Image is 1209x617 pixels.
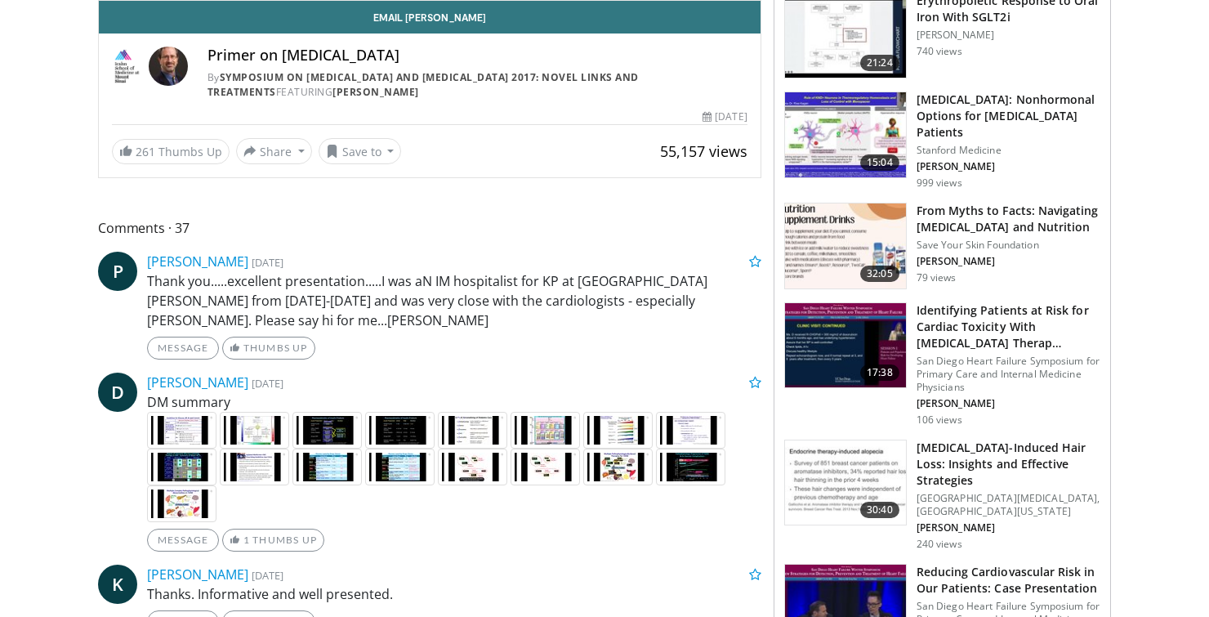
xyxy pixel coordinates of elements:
[438,412,507,449] img: f33a075c-8bfc-4748-aac3-12828fb7403c.jpg.75x75_q85.jpg
[917,255,1100,268] p: [PERSON_NAME]
[784,92,1100,190] a: 15:04 [MEDICAL_DATA]: Nonhormonal Options for [MEDICAL_DATA] Patients Stanford Medicine [PERSON_N...
[438,449,507,485] img: 11ed6a0a-f812-4922-861f-8ce9b562bf6f.jpg.75x75_q85.jpg
[365,412,435,449] img: dd6bf437-9a5b-4ae6-af07-c5100855c891.jpg.75x75_q85.jpg
[917,302,1100,351] h3: Identifying Patients at Risk for Cardiac Toxicity With [MEDICAL_DATA] Therap…
[917,440,1100,489] h3: [MEDICAL_DATA]-Induced Hair Loss: Insights and Effective Strategies
[917,144,1100,157] p: Stanford Medicine
[860,502,899,518] span: 30:40
[785,92,906,177] img: 17c7b23e-a2ae-4ec4-982d-90d85294c799.150x105_q85_crop-smart_upscale.jpg
[703,110,747,124] div: [DATE]
[220,449,289,485] img: 918ef9e0-f20f-44aa-be64-44f648c0e7b2.jpg.75x75_q85.jpg
[917,538,962,551] p: 240 views
[147,337,219,360] a: Message
[784,302,1100,427] a: 17:38 Identifying Patients at Risk for Cardiac Toxicity With [MEDICAL_DATA] Therap… San Diego Hea...
[147,373,248,391] a: [PERSON_NAME]
[112,47,142,86] img: Symposium on Diabetes and Cancer 2017: Novel Links and Treatments
[917,239,1100,252] p: Save Your Skin Foundation
[243,534,250,546] span: 1
[784,203,1100,289] a: 32:05 From Myths to Facts: Navigating [MEDICAL_DATA] and Nutrition Save Your Skin Foundation [PER...
[785,303,906,388] img: 6be7c142-4911-4616-badf-38b566372dbe.150x105_q85_crop-smart_upscale.jpg
[917,521,1100,534] p: [PERSON_NAME]
[147,584,761,604] p: Thanks. Informative and well presented.
[917,92,1100,141] h3: [MEDICAL_DATA]: Nonhormonal Options for [MEDICAL_DATA] Patients
[917,397,1100,410] p: [PERSON_NAME]
[917,45,962,58] p: 740 views
[365,449,435,485] img: 6fd96639-45ba-4058-8f28-0419d7486644.jpg.75x75_q85.jpg
[136,144,155,159] span: 261
[917,414,962,427] p: 106 views
[292,449,362,485] img: abfadf14-d859-4e27-aa5f-346ba25588ba.jpg.75x75_q85.jpg
[319,138,402,164] button: Save to
[860,154,899,171] span: 15:04
[785,440,906,525] img: 89f1e3db-ee86-4591-8a18-674f3a6973e2.150x105_q85_crop-smart_upscale.jpg
[292,412,362,449] img: beb430c2-409f-41fa-b56f-d2b2f2f2d536.jpg.75x75_q85.jpg
[207,47,747,65] h4: Primer on [MEDICAL_DATA]
[112,139,230,164] a: 261 Thumbs Up
[917,29,1100,42] p: [PERSON_NAME]
[332,85,419,99] a: [PERSON_NAME]
[99,1,761,34] a: Email [PERSON_NAME]
[583,449,653,485] img: 58aee577-7d8f-40d2-9970-a230caeefd67.jpg.75x75_q85.jpg
[147,449,216,485] img: a87ccb6e-4d5c-4444-abdc-0506326b919b.jpg.75x75_q85.jpg
[147,566,248,583] a: [PERSON_NAME]
[222,337,315,360] a: Thumbs Up
[220,412,289,449] img: 1cf53368-bd43-4d41-9da5-f5abbc3178dd.jpg.75x75_q85.jpg
[147,412,216,449] img: 88252f1b-39a4-4073-88c9-c114d118bca0.jpg.75x75_q85.jpg
[222,529,324,552] a: 1 Thumbs Up
[252,376,283,391] small: [DATE]
[917,160,1100,173] p: [PERSON_NAME]
[252,255,283,270] small: [DATE]
[860,266,899,282] span: 32:05
[511,412,580,449] img: a9b82bbb-5e9f-4799-908b-ed8a4bd41deb.jpg.75x75_q85.jpg
[147,271,761,330] p: Thank you.....excellent presentation.....I was aN IM hospitalist for KP at [GEOGRAPHIC_DATA][PERS...
[917,564,1100,597] h3: Reducing Cardiovascular Risk in Our Patients: Case Presentation
[147,485,216,522] img: 9c625364-b396-4274-af92-6d94c588da25.jpg.75x75_q85.jpg
[149,47,188,86] img: Avatar
[252,568,283,583] small: [DATE]
[147,529,219,552] a: Message
[147,392,761,412] p: DM summary
[917,271,957,284] p: 79 views
[98,252,137,291] a: P
[583,412,653,449] img: f1e866df-0c11-4711-a102-7e060664e21c.jpg.75x75_q85.jpg
[917,355,1100,394] p: San Diego Heart Failure Symposium for Primary Care and Internal Medicine Physicians
[660,141,747,161] span: 55,157 views
[656,449,725,485] img: f6338f34-b0fd-4c3d-8f0b-e883f3d49f5d.jpg.75x75_q85.jpg
[785,203,906,288] img: 58a2a3c2-c8bc-4e9e-a098-afea5389aa65.150x105_q85_crop-smart_upscale.jpg
[860,55,899,71] span: 21:24
[511,449,580,485] img: 1d649a30-fc73-4e14-baf4-148ca5854416.jpg.75x75_q85.jpg
[236,138,312,164] button: Share
[98,373,137,412] a: D
[98,565,137,604] a: K
[860,364,899,381] span: 17:38
[207,70,639,99] a: Symposium on [MEDICAL_DATA] and [MEDICAL_DATA] 2017: Novel Links and Treatments
[207,70,747,100] div: By FEATURING
[656,412,725,449] img: d396c944-d0fb-4af1-81c1-bb9495682a20.jpg.75x75_q85.jpg
[917,203,1100,235] h3: From Myths to Facts: Navigating [MEDICAL_DATA] and Nutrition
[784,440,1100,551] a: 30:40 [MEDICAL_DATA]-Induced Hair Loss: Insights and Effective Strategies [GEOGRAPHIC_DATA][MEDIC...
[147,253,248,270] a: [PERSON_NAME]
[98,217,761,239] span: Comments 37
[917,177,962,190] p: 999 views
[917,492,1100,518] p: [GEOGRAPHIC_DATA][MEDICAL_DATA], [GEOGRAPHIC_DATA][US_STATE]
